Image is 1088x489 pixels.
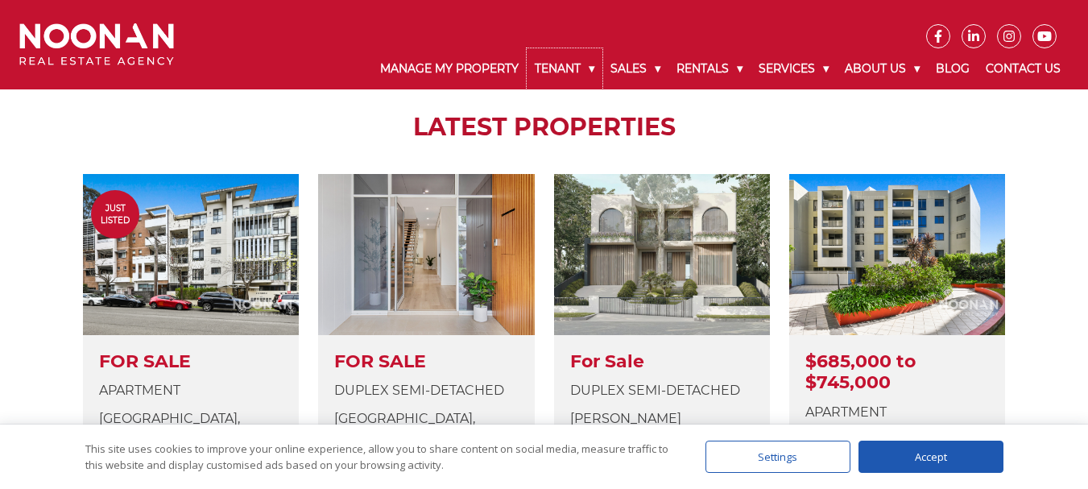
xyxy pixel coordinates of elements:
[978,48,1069,89] a: Contact Us
[928,48,978,89] a: Blog
[602,48,668,89] a: Sales
[837,48,928,89] a: About Us
[751,48,837,89] a: Services
[668,48,751,89] a: Rentals
[85,441,673,473] div: This site uses cookies to improve your online experience, allow you to share content on social me...
[91,202,139,226] span: Just Listed
[64,113,1024,142] h2: LATEST PROPERTIES
[19,23,174,66] img: Noonan Real Estate Agency
[372,48,527,89] a: Manage My Property
[705,441,850,473] div: Settings
[858,441,1003,473] div: Accept
[527,48,602,89] a: Tenant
